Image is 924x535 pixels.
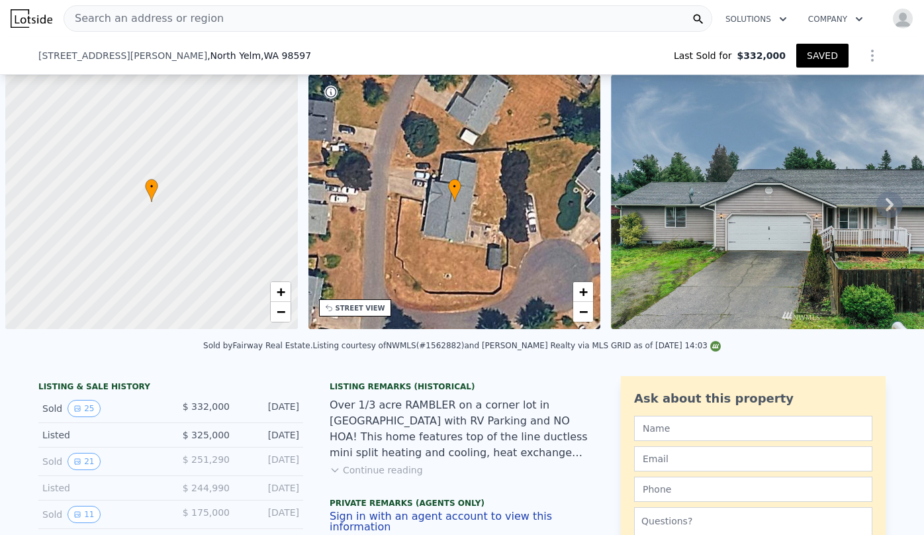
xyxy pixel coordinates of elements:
img: Lotside [11,9,52,28]
a: Zoom in [573,282,593,302]
span: • [145,181,158,193]
span: − [276,303,285,320]
div: Ask about this property [634,389,872,408]
button: Show Options [859,42,886,69]
img: NWMLS Logo [710,341,721,352]
div: • [145,179,158,202]
span: $ 175,000 [183,507,230,518]
span: $ 332,000 [183,401,230,412]
a: Zoom in [271,282,291,302]
div: [DATE] [240,453,299,470]
span: , WA 98597 [261,50,311,61]
a: Zoom out [573,302,593,322]
div: Listed [42,428,160,442]
div: Over 1/3 acre RAMBLER on a corner lot in [GEOGRAPHIC_DATA] with RV Parking and NO HOA! This home ... [330,397,594,461]
button: Continue reading [330,463,423,477]
button: View historical data [68,400,100,417]
div: Listing Remarks (Historical) [330,381,594,392]
span: $ 244,990 [183,483,230,493]
a: Zoom out [271,302,291,322]
button: Sign in with an agent account to view this information [330,511,594,532]
span: Last Sold for [674,49,737,62]
div: Sold [42,400,160,417]
input: Phone [634,477,872,502]
span: Search an address or region [64,11,224,26]
div: Sold [42,453,160,470]
span: $ 325,000 [183,430,230,440]
div: [DATE] [240,481,299,495]
div: Listing courtesy of NWMLS (#1562882) and [PERSON_NAME] Realty via MLS GRID as of [DATE] 14:03 [312,341,721,350]
input: Email [634,446,872,471]
button: Company [798,7,874,31]
div: STREET VIEW [336,303,385,313]
span: + [276,283,285,300]
div: Private Remarks (Agents Only) [330,498,594,511]
div: Sold by Fairway Real Estate . [203,341,312,350]
span: $332,000 [737,49,786,62]
button: View historical data [68,506,100,523]
span: , North Yelm [207,49,311,62]
span: $ 251,290 [183,454,230,465]
button: Solutions [715,7,798,31]
input: Name [634,416,872,441]
span: − [579,303,588,320]
div: LISTING & SALE HISTORY [38,381,303,395]
span: [STREET_ADDRESS][PERSON_NAME] [38,49,207,62]
div: Sold [42,506,160,523]
div: [DATE] [240,400,299,417]
div: [DATE] [240,506,299,523]
div: • [448,179,461,202]
div: [DATE] [240,428,299,442]
img: avatar [892,8,913,29]
button: SAVED [796,44,849,68]
div: Listed [42,481,160,495]
button: View historical data [68,453,100,470]
span: + [579,283,588,300]
span: • [448,181,461,193]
